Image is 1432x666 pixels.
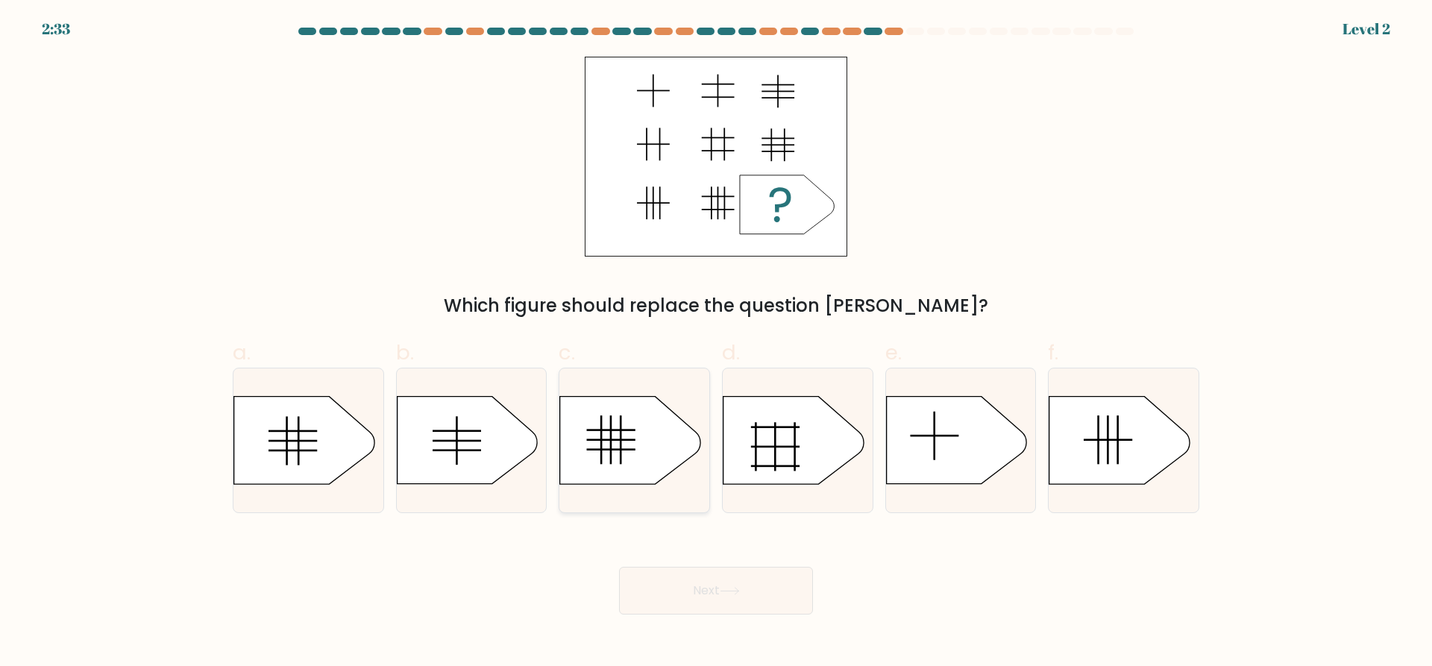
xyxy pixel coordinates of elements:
div: 2:33 [42,18,70,40]
button: Next [619,567,813,615]
span: b. [396,338,414,367]
span: e. [885,338,902,367]
span: c. [559,338,575,367]
div: Which figure should replace the question [PERSON_NAME]? [242,292,1190,319]
div: Level 2 [1342,18,1390,40]
span: d. [722,338,740,367]
span: a. [233,338,251,367]
span: f. [1048,338,1058,367]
